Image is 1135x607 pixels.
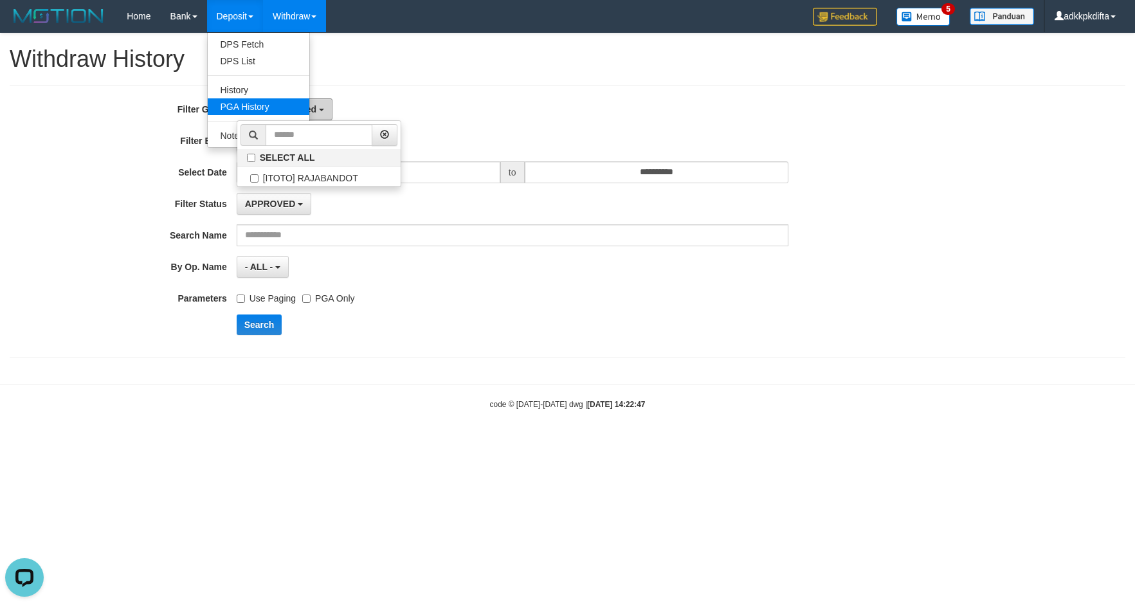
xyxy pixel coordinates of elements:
[587,400,645,409] strong: [DATE] 14:22:47
[237,167,401,186] label: [ITOTO] RAJABANDOT
[941,3,955,15] span: 5
[237,287,296,305] label: Use Paging
[237,294,245,303] input: Use Paging
[250,174,259,183] input: [ITOTO] RAJABANDOT
[970,8,1034,25] img: panduan.png
[500,161,525,183] span: to
[813,8,877,26] img: Feedback.jpg
[208,53,309,69] a: DPS List
[245,262,273,272] span: - ALL -
[5,5,44,44] button: Open LiveChat chat widget
[10,6,107,26] img: MOTION_logo.png
[237,149,401,167] label: SELECT ALL
[208,98,309,115] a: PGA History
[302,294,311,303] input: PGA Only
[490,400,646,409] small: code © [DATE]-[DATE] dwg |
[208,127,309,144] a: Note DPS
[302,287,354,305] label: PGA Only
[10,46,1125,72] h1: Withdraw History
[896,8,950,26] img: Button%20Memo.svg
[208,82,309,98] a: History
[245,199,296,209] span: APPROVED
[237,256,289,278] button: - ALL -
[247,154,255,162] input: SELECT ALL
[237,193,311,215] button: APPROVED
[237,314,282,335] button: Search
[208,36,309,53] a: DPS Fetch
